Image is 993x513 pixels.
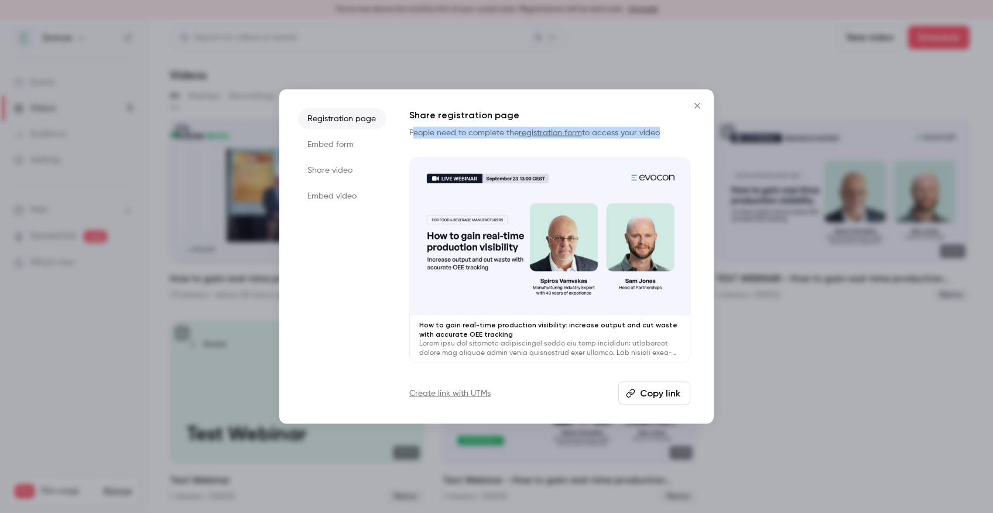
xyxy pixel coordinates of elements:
[409,158,690,363] a: How to gain real-time production visibility: increase output and cut waste with accurate OEE trac...
[409,387,491,399] a: Create link with UTMs
[686,94,709,118] button: Close
[298,186,386,207] li: Embed video
[419,320,680,338] p: How to gain real-time production visibility: increase output and cut waste with accurate OEE trac...
[419,338,680,357] p: Lorem ipsu dol sitametc adipiscingel seddo eiu temp incididun: utlaboreet dolore mag aliquae admi...
[409,108,690,122] h1: Share registration page
[519,129,582,137] a: registration form
[298,160,386,181] li: Share video
[298,108,386,129] li: Registration page
[409,127,690,139] p: People need to complete the to access your video
[298,134,386,155] li: Embed form
[618,381,690,405] button: Copy link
